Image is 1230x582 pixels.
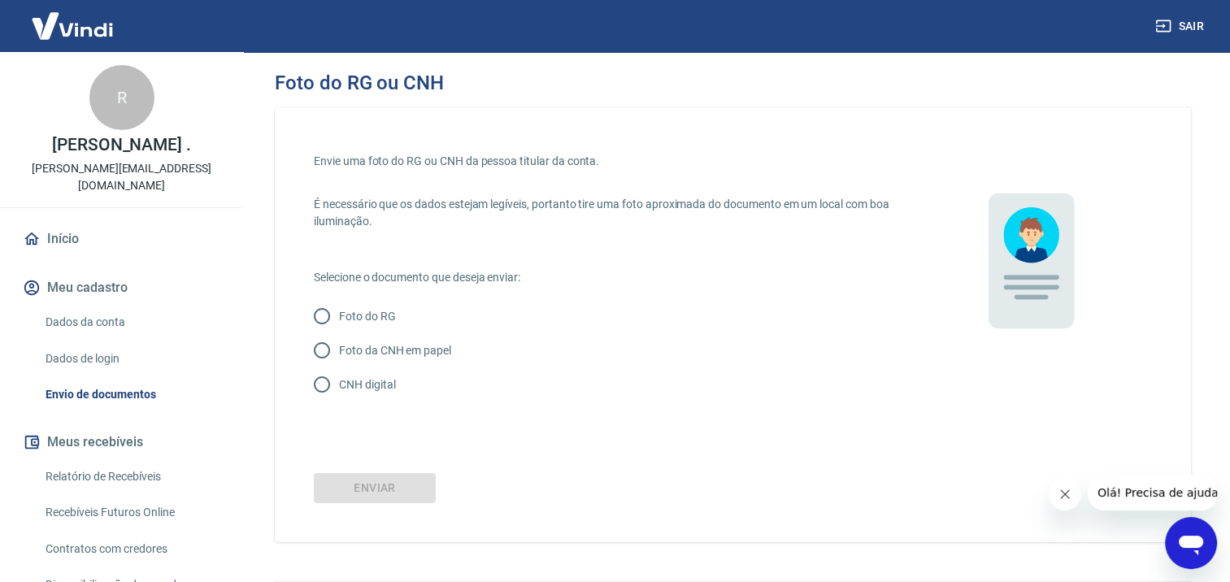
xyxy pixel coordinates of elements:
a: Relatório de Recebíveis [39,460,224,493]
a: Dados da conta [39,306,224,339]
p: Foto do RG [339,308,396,325]
p: É necessário que os dados estejam legíveis, portanto tire uma foto aproximada do documento em um ... [314,196,908,230]
button: Meu cadastro [20,270,224,306]
div: R [89,65,154,130]
button: Meus recebíveis [20,424,224,460]
img: Vindi [20,1,125,50]
iframe: Fechar mensagem [1049,478,1081,510]
button: Sair [1152,11,1210,41]
a: Início [20,221,224,257]
iframe: Botão para abrir a janela de mensagens [1165,517,1217,569]
a: Contratos com credores [39,532,224,566]
p: Selecione o documento que deseja enviar: [314,269,908,286]
p: CNH digital [339,376,395,393]
p: [PERSON_NAME][EMAIL_ADDRESS][DOMAIN_NAME] [13,160,230,194]
p: Envie uma foto do RG ou CNH da pessoa titular da conta. [314,153,908,170]
p: Foto da CNH em papel [339,342,451,359]
a: Envio de documentos [39,378,224,411]
a: Dados de login [39,342,224,376]
iframe: Mensagem da empresa [1088,475,1217,510]
img: 9UttyuGgyT+7LlLseZI9Bh5IL9fdlyU7YsUREGKXXh6YNWHhDkCHSobsCnUJ8bxtmpXAruDXapAwAAAAAAAAAAAAAAAAAAAAA... [908,146,1152,390]
p: [PERSON_NAME] . [52,137,191,154]
h3: Foto do RG ou CNH [275,72,444,94]
a: Recebíveis Futuros Online [39,496,224,529]
span: Olá! Precisa de ajuda? [10,11,137,24]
